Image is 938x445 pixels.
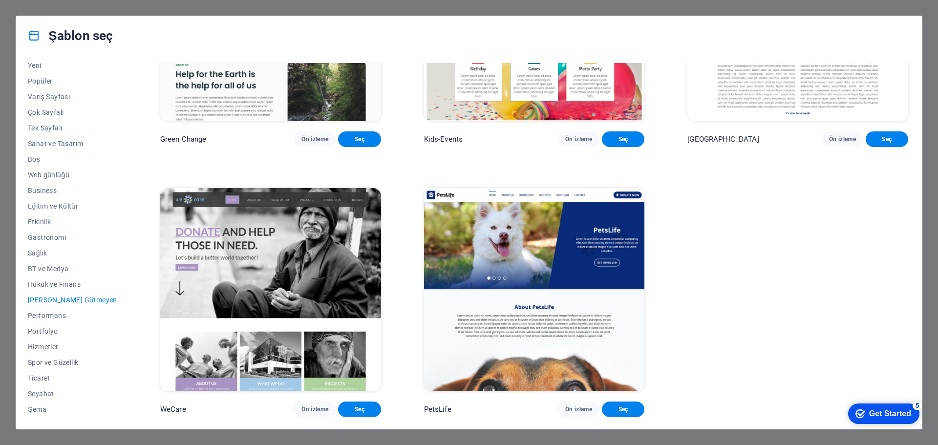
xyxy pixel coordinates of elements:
[28,390,117,398] span: Seyahat
[28,308,117,323] button: Performans
[28,108,117,116] span: Çok Sayfalı
[28,171,117,179] span: Web günlüğü
[28,140,117,148] span: Sanat ve Tasarım
[28,265,117,273] span: BT ve Medya
[28,233,117,241] span: Gastronomi
[602,402,644,417] button: Seç
[28,214,117,230] button: Etkinlik
[28,249,117,257] span: Sağlık
[28,296,117,304] span: [PERSON_NAME] Gütmeyen
[28,359,117,366] span: Spor ve Güzellik
[28,343,117,351] span: Hizmetler
[301,405,328,413] span: Ön izleme
[28,77,117,85] span: Popüler
[28,370,117,386] button: Ticaret
[829,135,856,143] span: Ön izleme
[874,135,900,143] span: Seç
[294,131,336,147] button: Ön izleme
[28,89,117,105] button: Varış Sayfası
[28,105,117,120] button: Çok Sayfalı
[28,386,117,402] button: Seyahat
[338,402,381,417] button: Seç
[28,374,117,382] span: Ticaret
[8,5,79,25] div: Get Started 5 items remaining, 0% complete
[28,73,117,89] button: Popüler
[28,292,117,308] button: [PERSON_NAME] Gütmeyen
[610,405,637,413] span: Seç
[565,135,592,143] span: Ön izleme
[28,62,117,69] span: Yeni
[29,11,71,20] div: Get Started
[28,187,117,194] span: Business
[28,202,117,210] span: Eğitim ve Kültür
[28,280,117,288] span: Hukuk ve Finans
[28,151,117,167] button: Boş
[28,136,117,151] button: Sanat ve Tasarım
[28,405,117,413] span: Şema
[28,339,117,355] button: Hizmetler
[28,230,117,245] button: Gastronomi
[160,134,207,144] p: Green Change
[28,323,117,339] button: Portfolyo
[28,261,117,276] button: BT ve Medya
[28,276,117,292] button: Hukuk ve Finans
[28,58,117,73] button: Yeni
[866,131,908,147] button: Seç
[338,131,381,147] button: Seç
[28,183,117,198] button: Business
[28,327,117,335] span: Portfolyo
[160,188,381,391] img: WeCare
[28,124,117,132] span: Tek Sayfalı
[28,120,117,136] button: Tek Sayfalı
[294,402,336,417] button: Ön izleme
[557,402,600,417] button: Ön izleme
[821,131,864,147] button: Ön izleme
[557,131,600,147] button: Ön izleme
[301,135,328,143] span: Ön izleme
[28,245,117,261] button: Sağlık
[28,198,117,214] button: Eğitim ve Kültür
[565,405,592,413] span: Ön izleme
[424,404,451,414] p: PetsLife
[28,167,117,183] button: Web günlüğü
[28,402,117,417] button: Şema
[424,134,463,144] p: Kids-Events
[610,135,637,143] span: Seç
[346,405,373,413] span: Seç
[72,2,82,12] div: 5
[424,188,645,391] img: PetsLife
[346,135,373,143] span: Seç
[28,355,117,370] button: Spor ve Güzellik
[160,404,186,414] p: WeCare
[687,134,759,144] p: [GEOGRAPHIC_DATA]
[602,131,644,147] button: Seç
[28,312,117,319] span: Performans
[28,93,117,101] span: Varış Sayfası
[28,218,117,226] span: Etkinlik
[28,155,117,163] span: Boş
[28,28,113,43] h4: Şablon seç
